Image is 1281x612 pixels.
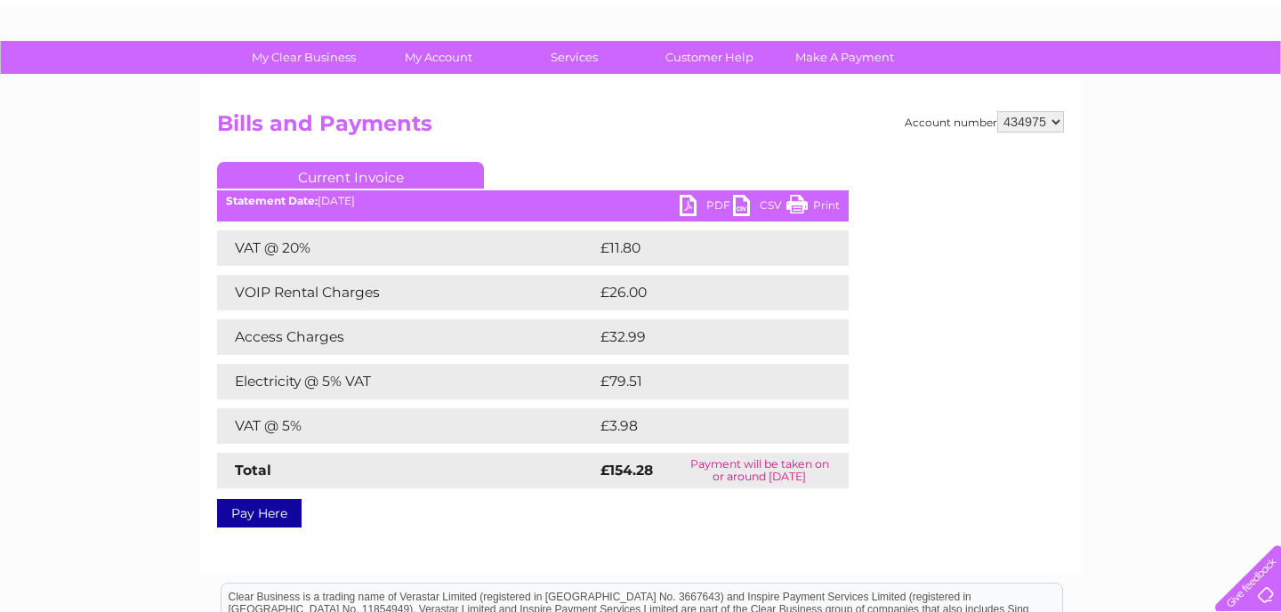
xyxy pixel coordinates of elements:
a: My Account [366,41,512,74]
b: Statement Date: [226,194,318,207]
a: 0333 014 3131 [946,9,1068,31]
a: CSV [733,195,786,221]
a: Blog [1126,76,1152,89]
a: Current Invoice [217,162,484,189]
td: £79.51 [596,364,811,399]
td: Electricity @ 5% VAT [217,364,596,399]
a: Telecoms [1062,76,1116,89]
h2: Bills and Payments [217,111,1064,145]
td: £26.00 [596,275,814,310]
a: My Clear Business [230,41,377,74]
a: Make A Payment [771,41,918,74]
td: VAT @ 5% [217,408,596,444]
a: Customer Help [636,41,783,74]
a: Log out [1222,76,1264,89]
div: Clear Business is a trading name of Verastar Limited (registered in [GEOGRAPHIC_DATA] No. 3667643... [222,10,1062,86]
div: Account number [905,111,1064,133]
a: Print [786,195,840,221]
img: logo.png [44,46,135,101]
a: Contact [1163,76,1206,89]
td: £32.99 [596,319,813,355]
a: PDF [680,195,733,221]
td: £11.80 [596,230,810,266]
div: [DATE] [217,195,849,207]
strong: £154.28 [600,462,653,479]
td: VOIP Rental Charges [217,275,596,310]
td: Access Charges [217,319,596,355]
a: Energy [1012,76,1051,89]
td: £3.98 [596,408,808,444]
a: Water [968,76,1002,89]
a: Services [501,41,648,74]
td: VAT @ 20% [217,230,596,266]
a: Pay Here [217,499,302,527]
strong: Total [235,462,271,479]
td: Payment will be taken on or around [DATE] [670,453,849,488]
